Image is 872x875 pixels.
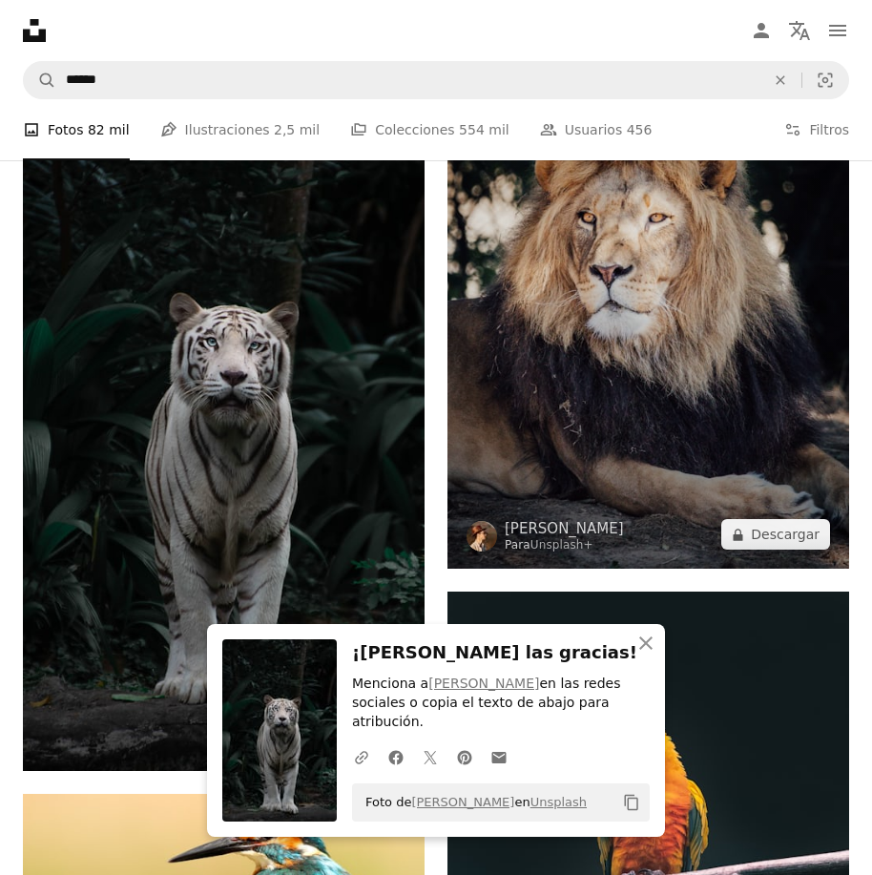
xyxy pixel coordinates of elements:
div: Para [505,538,624,553]
form: Encuentra imágenes en todo el sitio [23,61,849,99]
button: Borrar [759,62,801,98]
a: Iniciar sesión / Registrarse [742,11,780,50]
span: 456 [627,119,653,140]
p: Menciona a en las redes sociales o copia el texto de abajo para atribución. [352,675,650,732]
a: [PERSON_NAME] [428,676,539,691]
a: Unsplash+ [530,538,593,552]
a: Comparte por correo electrónico [482,738,516,776]
span: Foto de en [356,787,587,818]
a: Usuarios 456 [540,99,653,160]
a: Comparte en Facebook [379,738,413,776]
a: Comparte en Pinterest [447,738,482,776]
button: Menú [819,11,857,50]
button: Filtros [784,99,849,160]
a: Comparte en Twitter [413,738,447,776]
a: [PERSON_NAME] [411,795,514,809]
span: 2,5 mil [274,119,320,140]
button: Descargar [721,519,830,550]
a: Colecciones 554 mil [350,99,509,160]
button: Copiar al portapapeles [615,786,648,819]
h3: ¡[PERSON_NAME] las gracias! [352,639,650,667]
a: Unsplash [530,795,587,809]
a: Inicio — Unsplash [23,19,46,42]
a: Un león acostado [447,259,849,276]
button: Idioma [780,11,819,50]
button: Búsqueda visual [802,62,848,98]
a: Ilustraciones 2,5 mil [160,99,321,160]
a: Tigre marrón y negro tendido en el suelo [23,405,425,422]
img: Ve al perfil de Pierre Lemos [467,521,497,552]
img: Tigre marrón y negro tendido en el suelo [23,56,425,771]
span: 554 mil [459,119,509,140]
a: [PERSON_NAME] [505,519,624,538]
button: Buscar en Unsplash [24,62,56,98]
